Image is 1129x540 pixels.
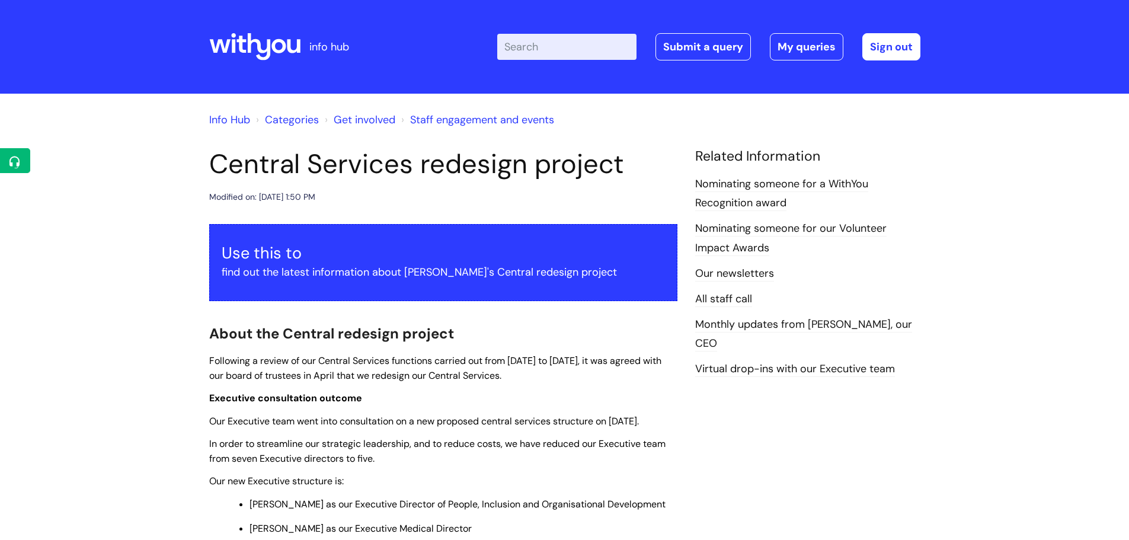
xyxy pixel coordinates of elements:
h4: Related Information [695,148,920,165]
a: My queries [770,33,843,60]
li: Solution home [253,110,319,129]
a: Sign out [862,33,920,60]
span: In order to streamline our strategic leadership, and to reduce costs, we have reduced our Executi... [209,437,666,465]
a: Get involved [334,113,395,127]
p: find out the latest information about [PERSON_NAME]'s Central redesign project [222,263,665,282]
a: All staff call [695,292,752,307]
input: Search [497,34,637,60]
a: Submit a query [655,33,751,60]
a: Nominating someone for a WithYou Recognition award [695,177,868,211]
li: Get involved [322,110,395,129]
a: Our newsletters [695,266,774,282]
a: Nominating someone for our Volunteer Impact Awards [695,221,887,255]
div: | - [497,33,920,60]
li: Staff engagement and events [398,110,554,129]
h1: Central Services redesign project [209,148,677,180]
a: Staff engagement and events [410,113,554,127]
h3: Use this to [222,244,665,263]
span: Our Executive team went into consultation on a new proposed central services structure on [DATE]. [209,415,639,427]
span: About the Central redesign project [209,324,454,343]
a: Info Hub [209,113,250,127]
span: Executive consultation outcome [209,392,362,404]
a: Monthly updates from [PERSON_NAME], our CEO [695,317,912,352]
span: [PERSON_NAME] as our Executive Director of People, Inclusion and Organisational Development [250,498,666,510]
span: Following a review of our Central Services functions carried out from [DATE] to [DATE], it was ag... [209,354,661,382]
a: Virtual drop-ins with our Executive team [695,362,895,377]
a: Categories [265,113,319,127]
span: Our new Executive structure is: [209,475,344,487]
p: info hub [309,37,349,56]
div: Modified on: [DATE] 1:50 PM [209,190,315,205]
span: [PERSON_NAME] as our Executive Medical Director [250,522,472,535]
